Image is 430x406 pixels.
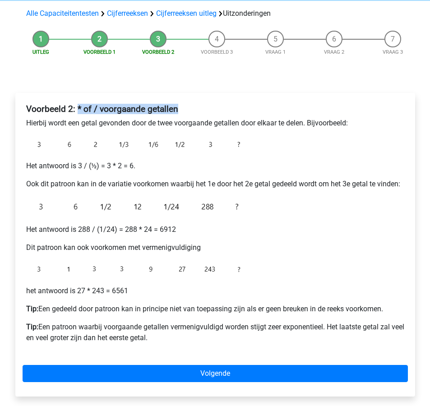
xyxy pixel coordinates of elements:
[26,179,404,189] p: Ook dit patroon kan in de variatie voorkomen waarbij het 1e door het 2e getal gedeeld wordt om he...
[383,49,403,55] a: Vraag 3
[26,323,38,331] b: Tip:
[23,365,408,382] a: Volgende
[26,224,404,235] p: Het antwoord is 288 / (1/24) = 288 * 24 = 6912
[83,49,116,55] a: Voorbeeld 1
[142,49,174,55] a: Voorbeeld 2
[26,136,252,153] img: Exceptions_example_2_1.png
[26,104,178,114] b: Voorbeeld 2: * of / voorgaande getallen
[26,118,404,129] p: Hierbij wordt een getal gevonden door de twee voorgaande getallen door elkaar te delen. Bijvoorbe...
[156,9,217,18] a: Cijferreeksen uitleg
[26,304,404,314] p: Een gedeeld door patroon kan in principe niet van toepassing zijn als er geen breuken in de reeks...
[26,242,404,253] p: Dit patroon kan ook voorkomen met vermenigvuldiging
[324,49,344,55] a: Vraag 2
[107,9,148,18] a: Cijferreeksen
[26,322,404,343] p: Een patroon waarbij voorgaande getallen vermenigvuldigd worden stijgt zeer exponentieel. Het laat...
[23,8,408,19] div: Uitzonderingen
[265,49,286,55] a: Vraag 1
[26,9,99,18] a: Alle Capaciteitentesten
[26,260,252,278] img: Exceptions_example_2_3.png
[26,197,252,217] img: Exceptions_example_2_2.png
[26,286,404,296] p: het antwoord is 27 * 243 = 6561
[26,304,38,313] b: Tip:
[26,161,404,171] p: Het antwoord is 3 / (½) = 3 * 2 = 6.
[32,49,49,55] a: Uitleg
[201,49,233,55] a: Voorbeeld 3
